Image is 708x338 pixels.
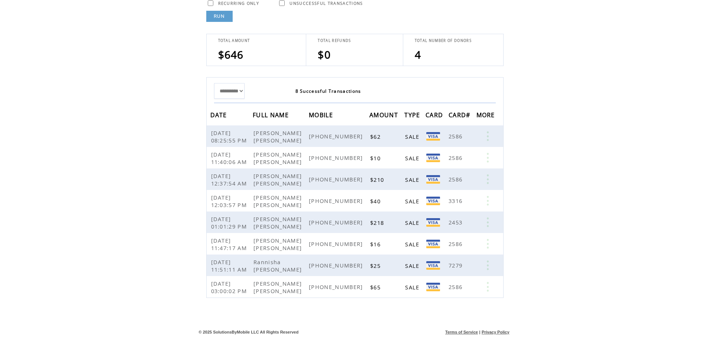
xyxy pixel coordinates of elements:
span: $40 [370,197,382,205]
span: | [479,330,480,334]
span: $0 [318,47,331,62]
span: MORE [476,109,497,123]
span: SALE [405,154,421,162]
a: RUN [206,11,233,22]
span: $65 [370,283,382,291]
span: DATE [210,109,229,123]
span: 2453 [449,219,464,226]
span: 3316 [449,197,464,204]
span: [DATE] 11:51:11 AM [211,258,249,273]
img: Visa [426,218,440,227]
span: SALE [405,283,421,291]
a: CARD [426,112,445,117]
a: Privacy Policy [482,330,510,334]
span: [PERSON_NAME] [PERSON_NAME] [253,129,304,144]
span: 4 [415,47,421,62]
span: SALE [405,262,421,269]
span: [PERSON_NAME] [PERSON_NAME] [253,215,304,230]
span: $210 [370,176,386,183]
span: TOTAL REFUNDS [318,38,351,43]
span: [PERSON_NAME] [PERSON_NAME] [253,280,304,295]
a: MOBILE [309,112,335,117]
span: UNSUCCESSFUL TRANSACTIONS [290,1,363,6]
span: [DATE] 01:01:29 PM [211,215,249,230]
span: [DATE] 12:37:54 AM [211,172,249,187]
span: [DATE] 03:00:02 PM [211,280,249,295]
span: [PERSON_NAME] [PERSON_NAME] [253,151,304,165]
span: $218 [370,219,386,226]
span: $62 [370,133,382,140]
img: Visa [426,283,440,291]
img: Visa [426,154,440,162]
a: AMOUNT [369,112,400,117]
span: 2586 [449,154,464,161]
span: [PERSON_NAME] [PERSON_NAME] [253,237,304,252]
span: 2586 [449,283,464,291]
span: [PHONE_NUMBER] [309,175,365,183]
span: [PHONE_NUMBER] [309,219,365,226]
span: [PHONE_NUMBER] [309,240,365,247]
img: Visa [426,261,440,270]
span: TOTAL NUMBER OF DONORS [415,38,472,43]
a: CARD# [449,112,472,117]
span: [DATE] 11:40:06 AM [211,151,249,165]
span: Rannisha [PERSON_NAME] [253,258,304,273]
span: [PERSON_NAME] [PERSON_NAME] [253,194,304,209]
span: FULL NAME [253,109,291,123]
span: $16 [370,240,382,248]
span: [PHONE_NUMBER] [309,154,365,161]
span: © 2025 SolutionsByMobile LLC All Rights Reserved [199,330,299,334]
a: FULL NAME [253,112,291,117]
span: [DATE] 08:25:55 PM [211,129,249,144]
span: 2586 [449,175,464,183]
a: DATE [210,112,229,117]
span: [DATE] 12:03:57 PM [211,194,249,209]
span: $646 [218,47,244,62]
span: 2586 [449,240,464,247]
span: CARD [426,109,445,123]
img: Visa [426,240,440,248]
a: TYPE [404,112,422,117]
span: [PHONE_NUMBER] [309,262,365,269]
span: TOTAL AMOUNT [218,38,250,43]
span: MOBILE [309,109,335,123]
span: CARD# [449,109,472,123]
span: AMOUNT [369,109,400,123]
span: SALE [405,219,421,226]
span: [DATE] 11:47:17 AM [211,237,249,252]
img: Visa [426,197,440,205]
span: 8 Successful Transactions [295,88,361,94]
span: SALE [405,176,421,183]
span: $25 [370,262,382,269]
span: SALE [405,133,421,140]
span: RECURRING ONLY [218,1,259,6]
img: Visa [426,132,440,141]
span: [PHONE_NUMBER] [309,132,365,140]
img: Visa [426,175,440,184]
a: Terms of Service [445,330,478,334]
span: [PHONE_NUMBER] [309,197,365,204]
span: SALE [405,197,421,205]
span: TYPE [404,109,422,123]
span: 2586 [449,132,464,140]
span: SALE [405,240,421,248]
span: $10 [370,154,382,162]
span: [PHONE_NUMBER] [309,283,365,291]
span: 7279 [449,262,464,269]
span: [PERSON_NAME] [PERSON_NAME] [253,172,304,187]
